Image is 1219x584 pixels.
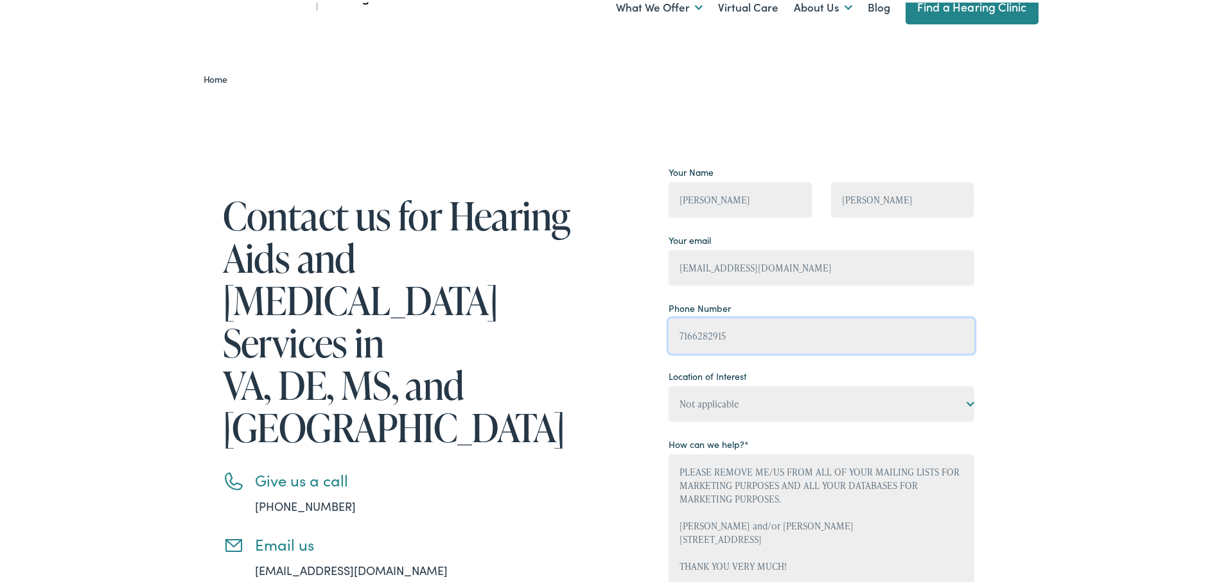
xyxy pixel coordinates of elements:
[669,231,711,245] label: Your email
[255,533,583,551] h3: Email us
[669,180,812,215] input: First Name
[255,495,356,511] a: [PHONE_NUMBER]
[831,180,974,215] input: Last Name
[669,316,974,351] input: (XXX) XXX - XXXX
[669,299,731,313] label: Phone Number
[669,248,974,283] input: example@gmail.com
[223,192,583,446] h1: Contact us for Hearing Aids and [MEDICAL_DATA] Services in VA, DE, MS, and [GEOGRAPHIC_DATA]
[669,435,749,449] label: How can we help?
[204,70,234,83] a: Home
[669,367,746,381] label: Location of Interest
[255,468,583,487] h3: Give us a call
[669,163,714,176] label: Your Name
[255,560,448,576] a: [EMAIL_ADDRESS][DOMAIN_NAME]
